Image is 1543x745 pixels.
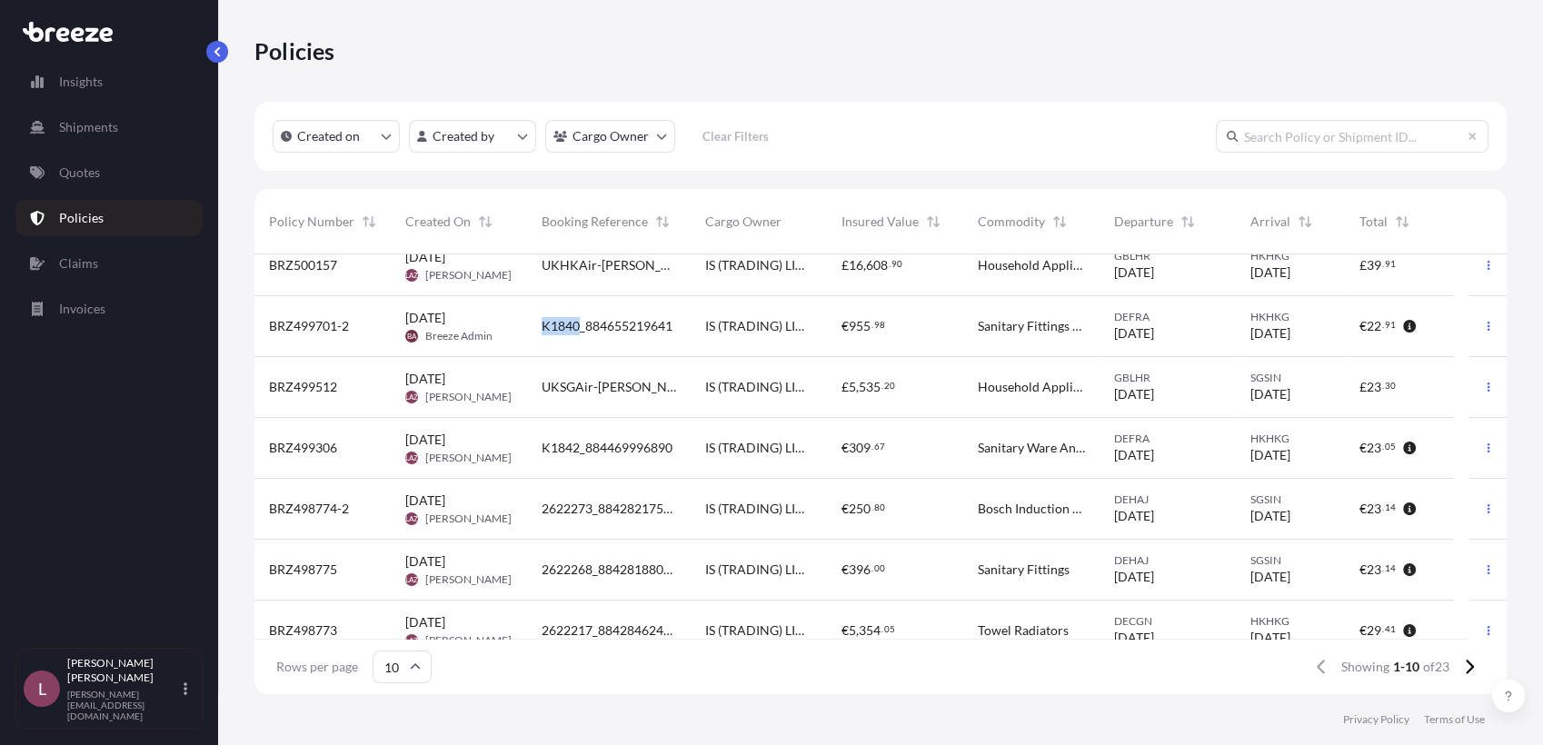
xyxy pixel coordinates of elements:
span: . [871,565,873,571]
span: 98 [874,322,885,328]
span: Rows per page [276,658,358,676]
span: [DATE] [1114,324,1154,343]
span: [DATE] [1250,568,1290,586]
button: Sort [474,211,496,233]
span: 23 [1367,563,1381,576]
button: Sort [1294,211,1316,233]
span: 30 [1385,382,1396,389]
span: SGSIN [1250,492,1330,507]
span: LAZ [405,266,418,284]
a: Quotes [15,154,203,191]
span: [DATE] [405,309,445,327]
span: . [871,322,873,328]
span: Bosch Induction Hob PXX 375 FB 1 E [978,500,1085,518]
button: cargoOwner Filter options [545,120,675,153]
span: € [1359,502,1367,515]
span: [DATE] [1250,263,1290,282]
span: DEFRA [1114,432,1221,446]
span: LAZ [405,510,418,528]
span: , [856,381,859,393]
span: Cargo Owner [705,213,781,231]
span: Total [1359,213,1388,231]
span: . [1382,322,1384,328]
p: Claims [59,254,98,273]
span: 5 [849,624,856,637]
span: Created On [405,213,471,231]
span: L [38,680,46,698]
span: HKHKG [1250,249,1330,263]
span: . [1382,382,1384,389]
button: Sort [1391,211,1413,233]
span: 2622268_884281880014 [542,561,676,579]
span: GBLHR [1114,249,1221,263]
span: 16 [849,259,863,272]
span: 80 [874,504,885,511]
span: Household Appliances [978,256,1085,274]
p: Cargo Owner [572,127,649,145]
span: . [871,504,873,511]
p: [PERSON_NAME][EMAIL_ADDRESS][DOMAIN_NAME] [67,689,180,721]
span: Commodity [978,213,1045,231]
span: [DATE] [1114,263,1154,282]
span: HKHKG [1250,614,1330,629]
span: 67 [874,443,885,450]
span: . [1382,565,1384,571]
span: DEFRA [1114,310,1221,324]
span: 29 [1367,624,1381,637]
p: Quotes [59,164,100,182]
p: Created by [433,127,494,145]
span: [DATE] [405,431,445,449]
button: createdOn Filter options [273,120,400,153]
span: BRZ500157 [269,256,337,274]
span: [DATE] [1114,568,1154,586]
span: [PERSON_NAME] [425,390,512,404]
span: 5 [849,381,856,393]
p: Shipments [59,118,118,136]
span: . [1382,626,1384,632]
span: [DATE] [405,613,445,631]
span: 00 [874,565,885,571]
span: 90 [891,261,902,267]
p: [PERSON_NAME] [PERSON_NAME] [67,656,180,685]
span: . [881,626,883,632]
span: € [841,624,849,637]
span: LAZ [405,388,418,406]
span: € [841,563,849,576]
a: Claims [15,245,203,282]
a: Invoices [15,291,203,327]
span: [DATE] [1250,446,1290,464]
p: Clear Filters [702,127,769,145]
span: BRZ499306 [269,439,337,457]
span: LAZ [405,571,418,589]
span: DEHAJ [1114,553,1221,568]
p: Policies [59,209,104,227]
span: € [1359,563,1367,576]
span: IS (TRADING) LIMITED [705,317,812,335]
span: 354 [859,624,881,637]
span: Household Appliances [978,378,1085,396]
span: 14 [1385,565,1396,571]
span: £ [841,381,849,393]
span: . [1382,504,1384,511]
span: 91 [1385,322,1396,328]
button: Clear Filters [684,122,786,151]
span: € [1359,624,1367,637]
span: UKSGAir-[PERSON_NAME]-9B [542,378,676,396]
span: [DATE] [405,492,445,510]
span: 955 [849,320,871,333]
span: 39 [1367,259,1381,272]
button: Sort [1049,211,1070,233]
span: BRZ499512 [269,378,337,396]
span: [DATE] [1250,629,1290,647]
span: € [841,442,849,454]
a: Privacy Policy [1343,712,1409,727]
span: LAZ [405,449,418,467]
span: 41 [1385,626,1396,632]
span: 309 [849,442,871,454]
span: £ [1359,259,1367,272]
span: . [871,443,873,450]
span: [DATE] [405,370,445,388]
span: [DATE] [1114,507,1154,525]
span: 23 [1367,442,1381,454]
span: [DATE] [1114,629,1154,647]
